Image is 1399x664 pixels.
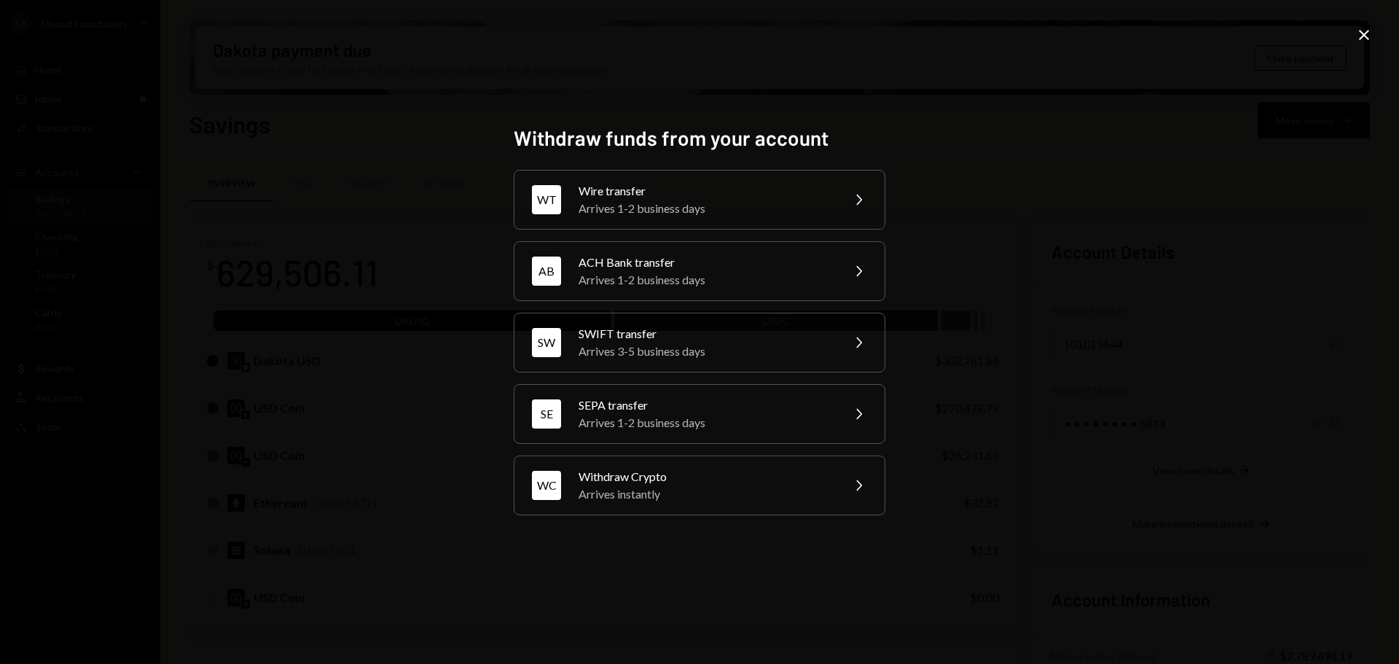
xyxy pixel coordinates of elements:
div: Arrives 1-2 business days [579,271,832,289]
div: Arrives 3-5 business days [579,343,832,360]
div: Withdraw Crypto [579,468,832,485]
div: Arrives instantly [579,485,832,503]
h2: Withdraw funds from your account [514,124,885,152]
div: SE [532,399,561,429]
button: ABACH Bank transferArrives 1-2 business days [514,241,885,301]
div: SW [532,328,561,357]
div: AB [532,257,561,286]
div: WC [532,471,561,500]
div: SWIFT transfer [579,325,832,343]
div: WT [532,185,561,214]
button: SWSWIFT transferArrives 3-5 business days [514,313,885,372]
button: SESEPA transferArrives 1-2 business days [514,384,885,444]
div: Wire transfer [579,182,832,200]
div: SEPA transfer [579,397,832,414]
div: Arrives 1-2 business days [579,200,832,217]
button: WCWithdraw CryptoArrives instantly [514,456,885,515]
div: Arrives 1-2 business days [579,414,832,431]
div: ACH Bank transfer [579,254,832,271]
button: WTWire transferArrives 1-2 business days [514,170,885,230]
